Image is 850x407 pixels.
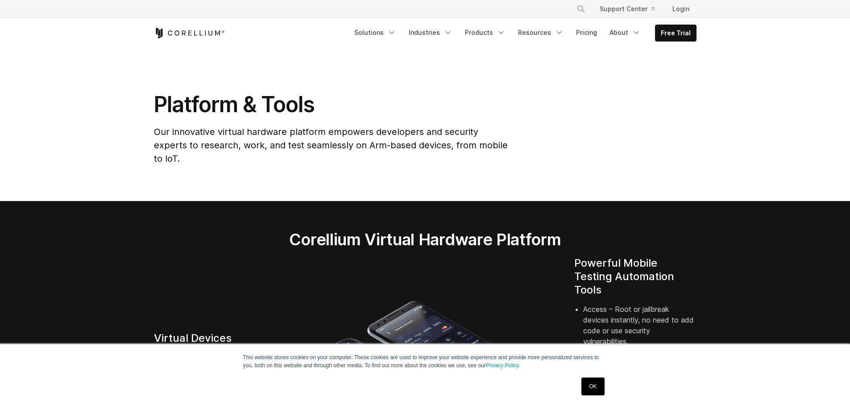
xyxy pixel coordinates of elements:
[665,1,697,17] a: Login
[574,256,697,297] h4: Powerful Mobile Testing Automation Tools
[154,126,508,164] span: Our innovative virtual hardware platform empowers developers and security experts to research, wo...
[513,25,569,41] a: Resources
[486,362,520,369] a: Privacy Policy.
[349,25,697,42] div: Navigation Menu
[247,230,603,249] h2: Corellium Virtual Hardware Platform
[573,1,589,17] button: Search
[403,25,458,41] a: Industries
[655,25,696,41] a: Free Trial
[154,91,510,118] h1: Platform & Tools
[154,331,276,345] h4: Virtual Devices
[349,25,402,41] a: Solutions
[243,353,607,369] p: This website stores cookies on your computer. These cookies are used to improve your website expe...
[460,25,511,41] a: Products
[566,1,697,17] div: Navigation Menu
[604,25,646,41] a: About
[571,25,602,41] a: Pricing
[593,1,662,17] a: Support Center
[583,304,697,357] li: Access – Root or jailbreak devices instantly, no need to add code or use security vulnerabilities.
[581,378,604,395] a: OK
[154,28,225,38] a: Corellium Home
